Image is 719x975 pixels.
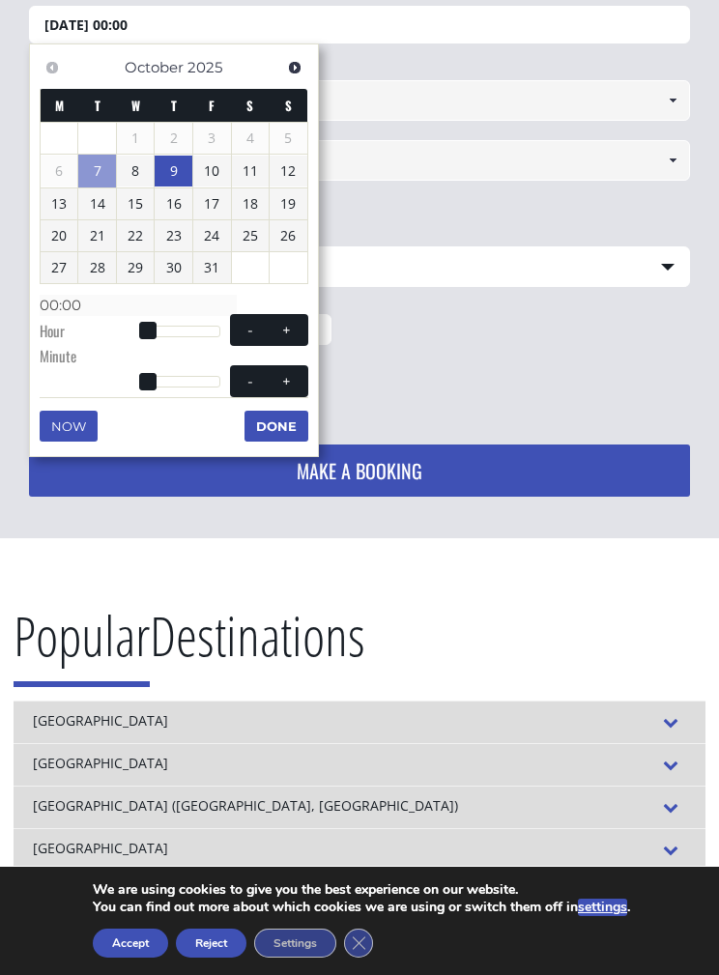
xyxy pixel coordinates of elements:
a: Show All Items [657,80,689,121]
input: Select pickup location [29,80,690,121]
a: 15 [117,188,155,219]
span: Thursday [171,96,177,115]
span: 5 [270,123,307,154]
a: 18 [232,188,270,219]
a: 26 [270,220,307,251]
a: 17 [193,188,231,219]
span: 6 [41,156,78,186]
span: Monday [55,96,64,115]
span: 2 [155,123,192,154]
a: 16 [155,188,192,219]
a: 30 [155,252,192,283]
button: - [233,321,268,339]
a: 23 [155,220,192,251]
span: 2025 [187,58,222,76]
button: + [269,372,303,390]
a: Show All Items [657,140,689,181]
a: 19 [270,188,307,219]
div: [GEOGRAPHIC_DATA] [14,701,705,743]
span: Sunday [285,96,292,115]
span: 1 [117,123,155,154]
a: 22 [117,220,155,251]
span: Friday [209,96,215,115]
p: We are using cookies to give you the best experience on our website. [93,881,630,899]
a: 25 [232,220,270,251]
button: MAKE A BOOKING [29,444,690,497]
div: [GEOGRAPHIC_DATA] ([GEOGRAPHIC_DATA], [GEOGRAPHIC_DATA]) [14,786,705,828]
h2: Destinations [14,597,705,702]
a: 24 [193,220,231,251]
button: Now [40,411,98,442]
button: Done [244,411,308,442]
button: Settings [254,929,336,958]
a: 14 [78,188,116,219]
span: Saturday [246,96,253,115]
div: [GEOGRAPHIC_DATA] [14,743,705,786]
a: 11 [232,156,270,186]
dt: Minute [40,346,147,371]
button: - [233,372,268,390]
span: Tuesday [95,96,101,115]
a: 8 [117,156,155,186]
span: Wednesday [131,96,140,115]
a: 21 [78,220,116,251]
a: 9 [155,156,192,186]
a: 10 [193,156,231,186]
a: 28 [78,252,116,283]
a: 31 [193,252,231,283]
a: 12 [270,156,307,186]
span: October [125,58,184,76]
span: 3 [193,123,231,154]
button: + [269,321,303,339]
dt: Hour [40,321,147,346]
span: Previous [44,60,60,75]
a: 20 [41,220,78,251]
a: Next [282,54,308,80]
a: 27 [41,252,78,283]
button: settings [578,899,627,916]
p: You can find out more about which cookies we are using or switch them off in . [93,899,630,916]
a: 13 [41,188,78,219]
a: Previous [40,54,66,80]
button: Reject [176,929,246,958]
input: Select drop-off location [29,140,690,181]
a: 7 [78,155,116,187]
button: Accept [93,929,168,958]
button: Close GDPR Cookie Banner [344,929,373,958]
a: 29 [117,252,155,283]
span: Next [287,60,302,75]
span: Popular [14,598,150,687]
div: [GEOGRAPHIC_DATA] [14,828,705,871]
span: 4 [232,123,270,154]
